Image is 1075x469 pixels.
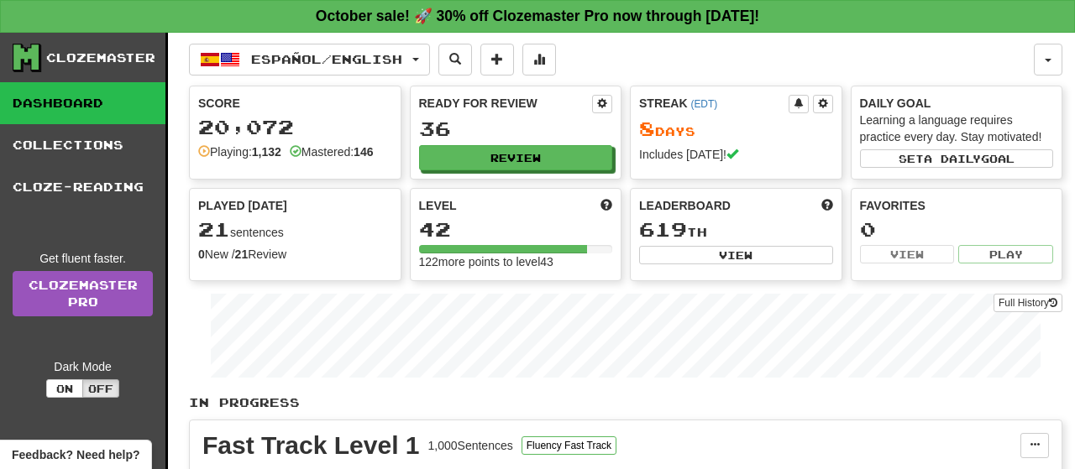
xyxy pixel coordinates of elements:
[639,219,833,241] div: th
[46,379,83,398] button: On
[419,118,613,139] div: 36
[198,246,392,263] div: New / Review
[428,437,513,454] div: 1,000 Sentences
[198,248,205,261] strong: 0
[198,217,230,241] span: 21
[860,149,1054,168] button: Seta dailygoal
[994,294,1062,312] button: Full History
[251,52,402,66] span: Español / English
[860,112,1054,145] div: Learning a language requires practice every day. Stay motivated!
[924,153,981,164] span: a daily
[860,245,955,263] button: View
[189,44,430,76] button: Español/English
[639,217,687,241] span: 619
[13,271,153,316] a: ClozemasterPro
[316,8,759,24] strong: October sale! 🚀 30% off Clozemaster Pro now through [DATE]!
[13,250,153,267] div: Get fluent faster.
[198,95,392,112] div: Score
[600,197,612,214] span: Score more points to level up
[235,248,249,261] strong: 21
[82,379,119,398] button: Off
[639,95,789,112] div: Streak
[202,433,420,458] div: Fast Track Level 1
[198,143,281,160] div: Playing:
[860,197,1054,214] div: Favorites
[198,197,287,214] span: Played [DATE]
[639,146,833,163] div: Includes [DATE]!
[189,394,1062,411] p: In Progress
[860,95,1054,112] div: Daily Goal
[290,143,374,160] div: Mastered:
[419,219,613,240] div: 42
[12,446,139,463] span: Open feedback widget
[46,50,155,66] div: Clozemaster
[252,145,281,159] strong: 1,132
[639,118,833,140] div: Day s
[639,117,655,140] span: 8
[419,145,613,170] button: Review
[958,245,1053,263] button: Play
[419,253,613,270] div: 122 more points to level 43
[198,219,392,241] div: sentences
[522,44,556,76] button: More stats
[354,145,373,159] strong: 146
[821,197,833,214] span: This week in points, UTC
[690,98,717,110] a: (EDT)
[860,219,1054,240] div: 0
[438,44,472,76] button: Search sentences
[639,246,833,264] button: View
[480,44,514,76] button: Add sentence to collection
[13,358,153,375] div: Dark Mode
[198,117,392,138] div: 20,072
[419,95,593,112] div: Ready for Review
[419,197,457,214] span: Level
[522,436,616,455] button: Fluency Fast Track
[639,197,731,214] span: Leaderboard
